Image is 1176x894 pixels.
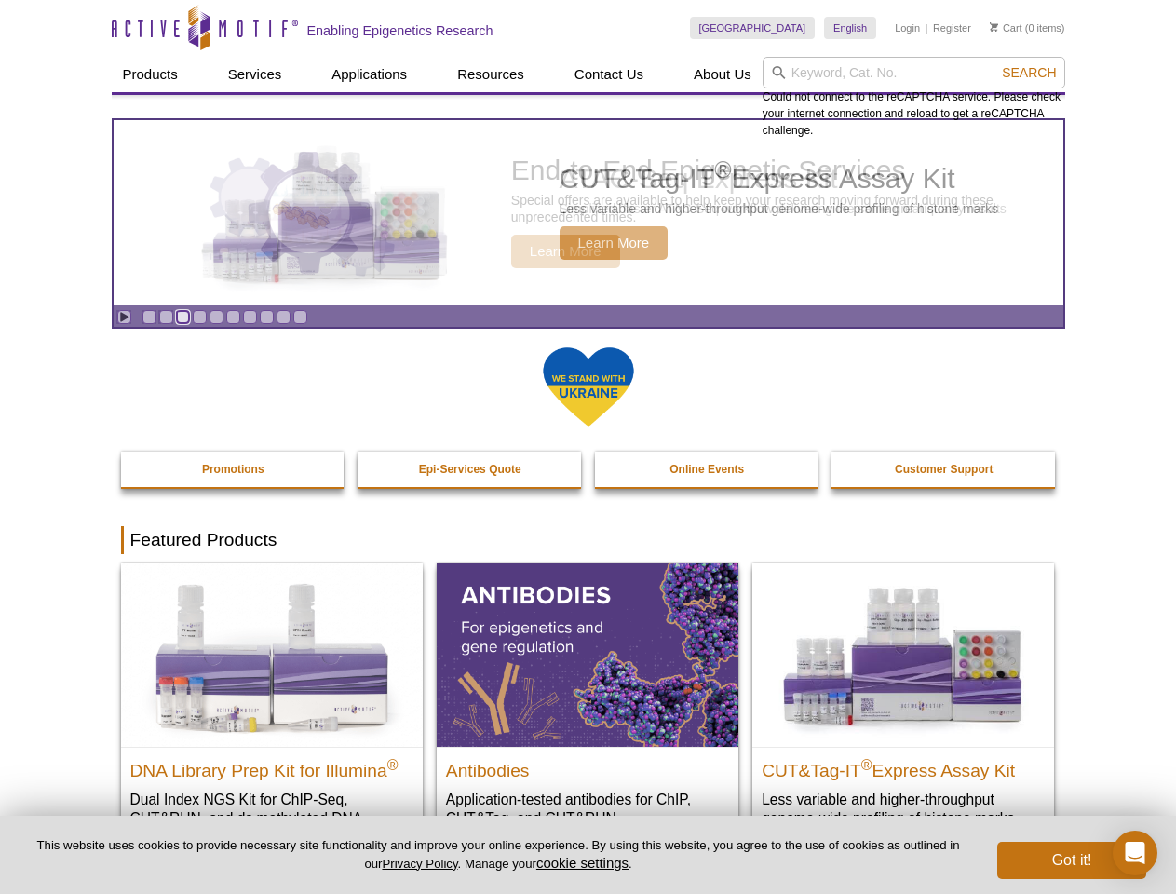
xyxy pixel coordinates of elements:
sup: ® [861,756,872,772]
h2: Featured Products [121,526,1056,554]
a: Online Events [595,452,820,487]
a: CUT&Tag-IT® Express Assay Kit CUT&Tag-IT®Express Assay Kit Less variable and higher-throughput ge... [752,563,1054,846]
a: Go to slide 3 [176,310,190,324]
img: All Antibodies [437,563,738,746]
a: Go to slide 6 [226,310,240,324]
strong: Online Events [669,463,744,476]
li: | [926,17,928,39]
a: English [824,17,876,39]
a: Cart [990,21,1022,34]
a: Go to slide 9 [277,310,291,324]
a: Applications [320,57,418,92]
strong: Customer Support [895,463,993,476]
button: Got it! [997,842,1146,879]
a: Privacy Policy [382,857,457,871]
img: DNA Library Prep Kit for Illumina [121,563,423,746]
a: Toggle autoplay [117,310,131,324]
span: Search [1002,65,1056,80]
strong: Epi-Services Quote [419,463,521,476]
a: Go to slide 10 [293,310,307,324]
a: Contact Us [563,57,655,92]
h2: Enabling Epigenetics Research [307,22,493,39]
img: We Stand With Ukraine [542,345,635,428]
p: Dual Index NGS Kit for ChIP-Seq, CUT&RUN, and ds methylated DNA assays. [130,790,413,847]
input: Keyword, Cat. No. [763,57,1065,88]
a: Go to slide 4 [193,310,207,324]
a: Customer Support [831,452,1057,487]
a: Go to slide 5 [210,310,223,324]
img: CUT&Tag-IT® Express Assay Kit [752,563,1054,746]
h2: CUT&Tag-IT Express Assay Kit [762,752,1045,780]
div: Could not connect to the reCAPTCHA service. Please check your internet connection and reload to g... [763,57,1065,139]
div: Open Intercom Messenger [1113,831,1157,875]
strong: Promotions [202,463,264,476]
button: cookie settings [536,855,629,871]
a: Products [112,57,189,92]
h2: DNA Library Prep Kit for Illumina [130,752,413,780]
a: Login [895,21,920,34]
a: Go to slide 2 [159,310,173,324]
sup: ® [387,756,399,772]
li: (0 items) [990,17,1065,39]
a: About Us [683,57,763,92]
a: [GEOGRAPHIC_DATA] [690,17,816,39]
a: Go to slide 7 [243,310,257,324]
a: Services [217,57,293,92]
h2: Antibodies [446,752,729,780]
a: All Antibodies Antibodies Application-tested antibodies for ChIP, CUT&Tag, and CUT&RUN. [437,563,738,846]
img: Your Cart [990,22,998,32]
p: This website uses cookies to provide necessary site functionality and improve your online experie... [30,837,966,873]
button: Search [996,64,1061,81]
a: Resources [446,57,535,92]
a: Register [933,21,971,34]
a: Promotions [121,452,346,487]
a: DNA Library Prep Kit for Illumina DNA Library Prep Kit for Illumina® Dual Index NGS Kit for ChIP-... [121,563,423,864]
a: Go to slide 8 [260,310,274,324]
p: Application-tested antibodies for ChIP, CUT&Tag, and CUT&RUN. [446,790,729,828]
a: Epi-Services Quote [358,452,583,487]
p: Less variable and higher-throughput genome-wide profiling of histone marks​. [762,790,1045,828]
a: Go to slide 1 [142,310,156,324]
